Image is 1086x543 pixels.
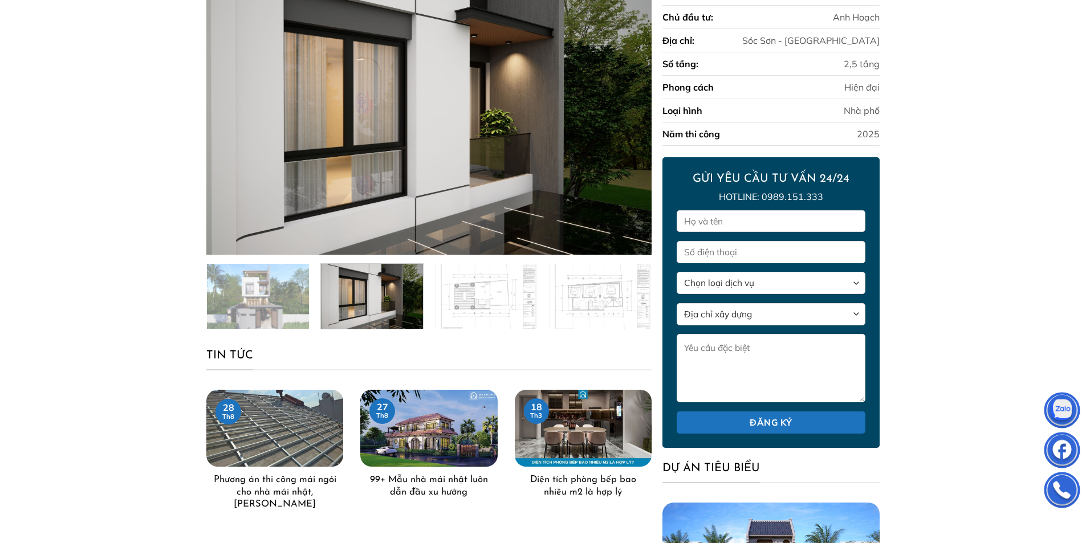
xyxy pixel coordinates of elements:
form: Form liên hệ [662,157,879,448]
div: Anh Hoạch [833,10,880,24]
img: 99+ Mẫu nhà mái nhật luôn dẫn đầu xu hướng 21 [360,390,497,467]
div: Loại hình [662,104,702,117]
a: 99+ Mẫu nhà mái nhật luôn dẫn đầu xu hướng [366,474,491,499]
a: Diện tích phòng bếp bao nhiêu m2 là hợp lý [520,474,646,499]
a: Phương án thi công mái ngói cho nhà mái nhật, [PERSON_NAME] [212,474,337,511]
div: Số tầng: [662,57,698,71]
div: Địa chỉ: [662,34,694,47]
div: Sóc Sơn - [GEOGRAPHIC_DATA] [742,34,880,47]
img: Zalo [1045,395,1079,429]
div: 2,5 tầng [844,57,880,71]
span: Tin tức [206,346,253,370]
div: 2025 [857,127,880,141]
div: Nhà phố [844,104,880,117]
img: Nhà phố 2,5 tầng - Anh Hoạch - Sóc Sơn 11 [207,264,309,332]
div: Chủ đầu tư: [662,10,713,24]
p: Hotline: 0989.151.333 [677,190,865,205]
span: DỰ ÁN TIÊU BIỂU [662,459,760,483]
img: Nhà phố 2,5 tầng - Anh Hoạch - Sóc Sơn 12 [321,261,423,329]
div: Năm thi công [662,127,720,141]
img: Phương án thi công mái ngói cho nhà mái nhật, mái thái 16 [206,390,343,467]
img: Nhà phố 2,5 tầng - Anh Hoạch - Sóc Sơn 13 [435,264,537,332]
div: Hiện đại [844,80,880,94]
input: Đăng ký [677,411,865,434]
img: Diện tích phòng bếp bao nhiêu m2 là hợp lý 101 [515,390,652,467]
div: Phong cách [662,80,714,94]
img: Facebook [1045,435,1079,469]
input: Số điện thoại [677,241,865,263]
input: Họ và tên [677,210,865,232]
img: Nhà phố 2,5 tầng - Anh Hoạch - Sóc Sơn 14 [549,264,651,332]
img: Phone [1045,475,1079,509]
h2: GỬI YÊU CẦU TƯ VẤN 24/24 [677,172,865,186]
